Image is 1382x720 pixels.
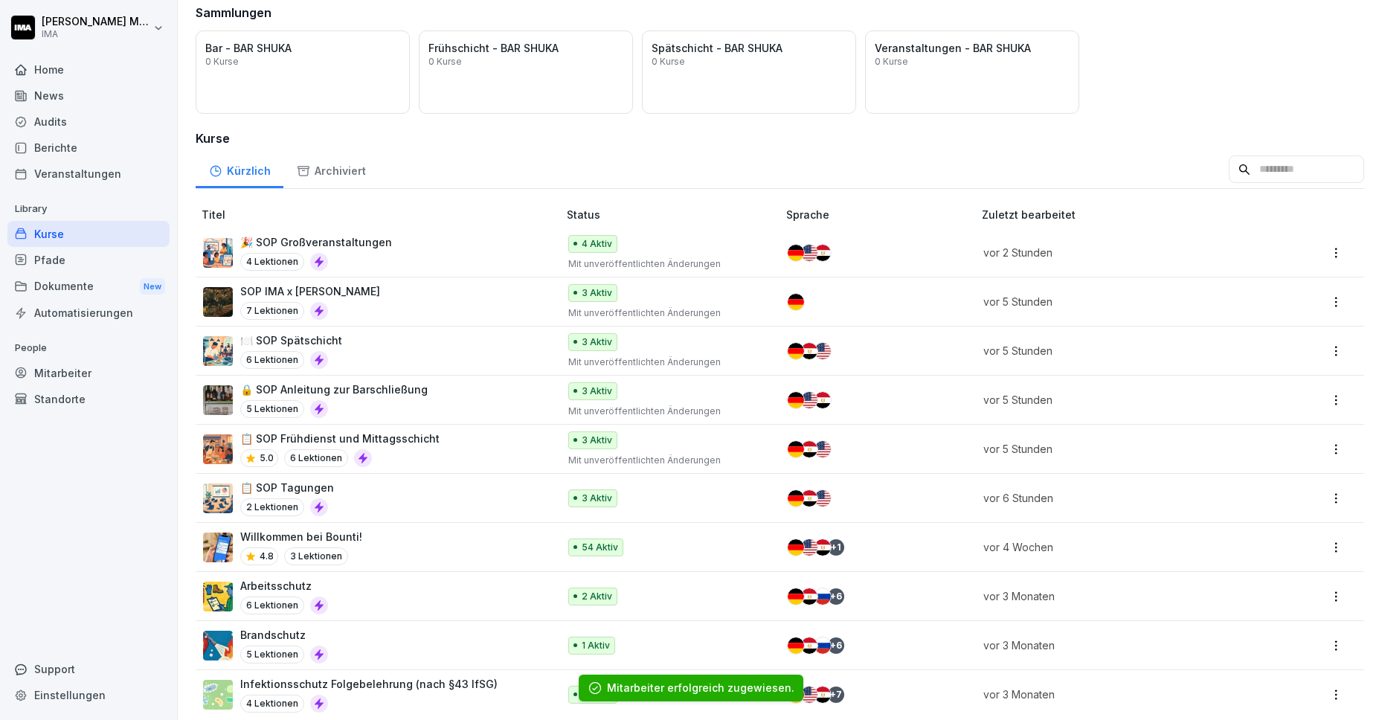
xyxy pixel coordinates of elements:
[7,83,170,109] a: News
[582,434,612,447] p: 3 Aktiv
[140,278,165,295] div: New
[240,283,380,299] p: SOP IMA x [PERSON_NAME]
[983,343,1249,359] p: vor 5 Stunden
[240,332,342,348] p: 🍽️ SOP Spätschicht
[568,405,762,418] p: Mit unveröffentlichten Änderungen
[801,245,817,261] img: us.svg
[7,386,170,412] a: Standorte
[788,343,804,359] img: de.svg
[788,294,804,310] img: de.svg
[814,637,831,654] img: ru.svg
[7,109,170,135] a: Audits
[788,539,804,556] img: de.svg
[240,627,328,643] p: Brandschutz
[788,490,804,507] img: de.svg
[983,539,1249,555] p: vor 4 Wochen
[7,300,170,326] a: Automatisierungen
[419,30,633,114] a: Frühschicht - BAR SHUKA0 Kurse
[582,639,610,652] p: 1 Aktiv
[7,57,170,83] a: Home
[875,40,1070,56] p: Veranstaltungen - BAR SHUKA
[983,245,1249,260] p: vor 2 Stunden
[814,392,831,408] img: eg.svg
[205,40,400,56] p: Bar - BAR SHUKA
[814,441,831,457] img: us.svg
[786,207,976,222] p: Sprache
[203,238,233,268] img: k920q2kxqkpf9nh0exouj9ua.png
[801,588,817,605] img: eg.svg
[240,498,304,516] p: 2 Lektionen
[7,273,170,300] a: DokumenteNew
[788,245,804,261] img: de.svg
[428,57,462,66] p: 0 Kurse
[203,680,233,710] img: tgff07aey9ahi6f4hltuk21p.png
[7,197,170,221] p: Library
[260,550,274,563] p: 4.8
[865,30,1079,114] a: Veranstaltungen - BAR SHUKA0 Kurse
[240,480,334,495] p: 📋 SOP Tagungen
[652,57,685,66] p: 0 Kurse
[240,431,440,446] p: 📋 SOP Frühdienst und Mittagsschicht
[814,490,831,507] img: us.svg
[7,336,170,360] p: People
[240,597,304,614] p: 6 Lektionen
[582,385,612,398] p: 3 Aktiv
[652,40,846,56] p: Spätschicht - BAR SHUKA
[240,529,362,544] p: Willkommen bei Bounti!
[240,695,304,713] p: 4 Lektionen
[801,441,817,457] img: eg.svg
[284,449,348,467] p: 6 Lektionen
[642,30,856,114] a: Spätschicht - BAR SHUKA0 Kurse
[196,30,410,114] a: Bar - BAR SHUKA0 Kurse
[801,490,817,507] img: eg.svg
[582,286,612,300] p: 3 Aktiv
[240,578,328,594] p: Arbeitsschutz
[7,682,170,708] a: Einstellungen
[7,247,170,273] a: Pfade
[875,57,908,66] p: 0 Kurse
[240,302,304,320] p: 7 Lektionen
[260,451,274,465] p: 5.0
[240,646,304,663] p: 5 Lektionen
[196,150,283,188] div: Kürzlich
[283,150,379,188] a: Archiviert
[568,306,762,320] p: Mit unveröffentlichten Änderungen
[983,294,1249,309] p: vor 5 Stunden
[240,351,304,369] p: 6 Lektionen
[828,588,844,605] div: + 6
[203,533,233,562] img: xh3bnih80d1pxcetv9zsuevg.png
[196,129,1364,147] h3: Kurse
[205,57,239,66] p: 0 Kurse
[788,441,804,457] img: de.svg
[983,441,1249,457] p: vor 5 Stunden
[240,234,392,250] p: 🎉 SOP Großveranstaltungen
[7,273,170,300] div: Dokumente
[567,207,780,222] p: Status
[42,16,150,28] p: [PERSON_NAME] Milanovska
[240,382,428,397] p: 🔒 SOP Anleitung zur Barschließung
[814,343,831,359] img: us.svg
[828,687,844,703] div: + 7
[7,161,170,187] a: Veranstaltungen
[284,547,348,565] p: 3 Lektionen
[203,483,233,513] img: kzsvenh8ofcu3ay3unzulj3q.png
[428,40,623,56] p: Frühschicht - BAR SHUKA
[983,588,1249,604] p: vor 3 Monaten
[7,360,170,386] a: Mitarbeiter
[983,637,1249,653] p: vor 3 Monaten
[7,221,170,247] a: Kurse
[814,539,831,556] img: eg.svg
[7,656,170,682] div: Support
[801,539,817,556] img: us.svg
[983,490,1249,506] p: vor 6 Stunden
[203,385,233,415] img: wfw88jedki47um4uz39aslos.png
[203,336,233,366] img: lurx7vxudq7pdbumgl6aj25f.png
[568,454,762,467] p: Mit unveröffentlichten Änderungen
